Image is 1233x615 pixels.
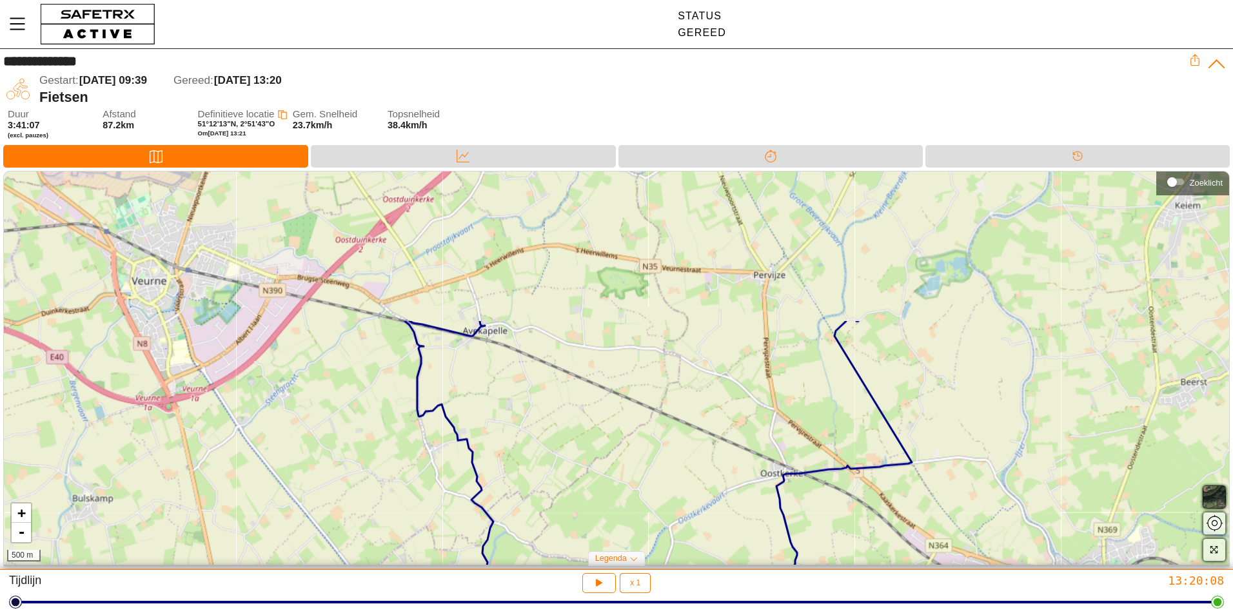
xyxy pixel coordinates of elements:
span: x 1 [630,579,640,587]
span: Gem. Snelheid [293,109,375,120]
div: 13:20:08 [823,573,1224,588]
div: Splitsen [618,145,923,168]
div: Gereed [678,27,726,39]
span: [DATE] 13:20 [214,74,282,86]
span: Gestart: [39,74,79,86]
span: Topsnelheid [388,109,470,120]
div: 500 m [7,550,41,561]
a: Zoom out [12,523,31,542]
span: 23.7km/h [293,120,333,130]
span: 87.2km [103,120,134,130]
span: 51°12'13"N, 2°51'43"O [198,120,275,128]
span: [DATE] 09:39 [79,74,147,86]
span: Gereed: [173,74,213,86]
span: (excl. pauzes) [8,132,90,139]
div: Tijdlijn [9,573,410,593]
div: Tijdlijn [925,145,1230,168]
div: Data [311,145,615,168]
div: Status [678,10,726,22]
a: Zoom in [12,503,31,523]
span: Om [DATE] 13:21 [198,130,246,137]
img: CYCLING.svg [3,74,33,104]
div: Kaart [3,145,308,168]
span: 38.4km/h [388,120,428,130]
span: Afstand [103,109,185,120]
span: Legenda [595,554,627,563]
div: Fietsen [39,89,1189,106]
div: Zoeklicht [1163,172,1223,191]
span: Definitieve locatie [198,108,275,119]
span: 3:41:07 [8,120,40,130]
span: Duur [8,109,90,120]
div: Zoeklicht [1190,178,1223,188]
button: x 1 [620,573,651,593]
